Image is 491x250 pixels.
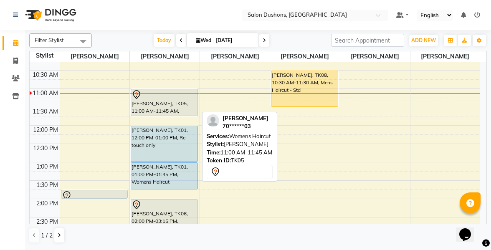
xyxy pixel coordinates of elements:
[131,163,197,189] div: [PERSON_NAME], TK01, 01:00 PM-01:45 PM, Womens Haircut
[207,149,220,156] span: Time:
[35,162,60,171] div: 1:00 PM
[35,199,60,208] div: 2:00 PM
[35,181,60,189] div: 1:30 PM
[31,144,60,153] div: 12:30 PM
[213,34,255,47] input: 2025-09-03
[30,51,60,60] div: Stylist
[154,34,175,47] span: Today
[207,133,229,139] span: Services:
[207,149,273,157] div: 11:00 AM-11:45 AM
[131,89,197,116] div: [PERSON_NAME], TK05, 11:00 AM-11:45 AM, Womens Haircut
[41,231,53,240] span: 1 / 2
[35,217,60,226] div: 2:30 PM
[131,126,197,162] div: [PERSON_NAME], TK01, 12:00 PM-01:00 PM, Re-touch only
[229,133,271,139] span: Womens Haircut
[31,126,60,134] div: 12:00 PM
[31,89,60,98] div: 11:00 AM
[271,71,338,106] div: [PERSON_NAME], TK08, 10:30 AM-11:30 AM, Mens Haircut - Std
[456,217,483,242] iframe: chat widget
[31,107,60,116] div: 11:30 AM
[331,34,404,47] input: Search Appointment
[31,71,60,79] div: 10:30 AM
[130,51,200,62] span: [PERSON_NAME]
[200,51,270,62] span: [PERSON_NAME]
[410,51,480,62] span: [PERSON_NAME]
[207,157,273,165] div: TK05
[194,37,213,43] span: Wed
[207,157,231,164] span: Token ID:
[409,35,438,46] button: ADD NEW
[60,51,130,62] span: [PERSON_NAME]
[207,141,224,147] span: Stylist:
[270,51,340,62] span: [PERSON_NAME]
[61,190,128,198] div: [PERSON_NAME], TK03, 01:45 PM-02:00 PM, Bangs Trim
[411,37,436,43] span: ADD NEW
[131,199,197,244] div: [PERSON_NAME], TK06, 02:00 PM-03:15 PM, Womens - Long Hair
[207,114,219,127] img: profile
[207,140,273,149] div: [PERSON_NAME]
[223,115,268,121] span: [PERSON_NAME]
[340,51,410,62] span: [PERSON_NAME]
[21,3,78,27] img: logo
[35,37,64,43] span: Filter Stylist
